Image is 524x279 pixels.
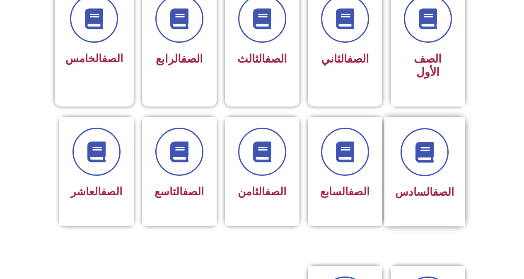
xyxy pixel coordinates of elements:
[183,185,204,198] a: الصف
[265,52,287,66] a: الصف
[71,185,122,198] span: العاشر
[348,185,369,198] a: الصف
[238,185,286,198] span: الثامن
[347,52,369,66] a: الصف
[101,185,122,198] a: الصف
[320,185,369,198] span: السابع
[65,52,123,65] span: الخامس
[321,52,369,66] span: الثاني
[181,52,203,66] a: الصف
[155,185,204,198] span: التاسع
[433,186,454,198] a: الصف
[265,185,286,198] a: الصف
[414,52,442,79] span: الصف الأول
[102,52,123,65] a: الصف
[156,52,203,66] span: الرابع
[237,52,287,66] span: الثالث
[395,186,454,198] span: السادس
